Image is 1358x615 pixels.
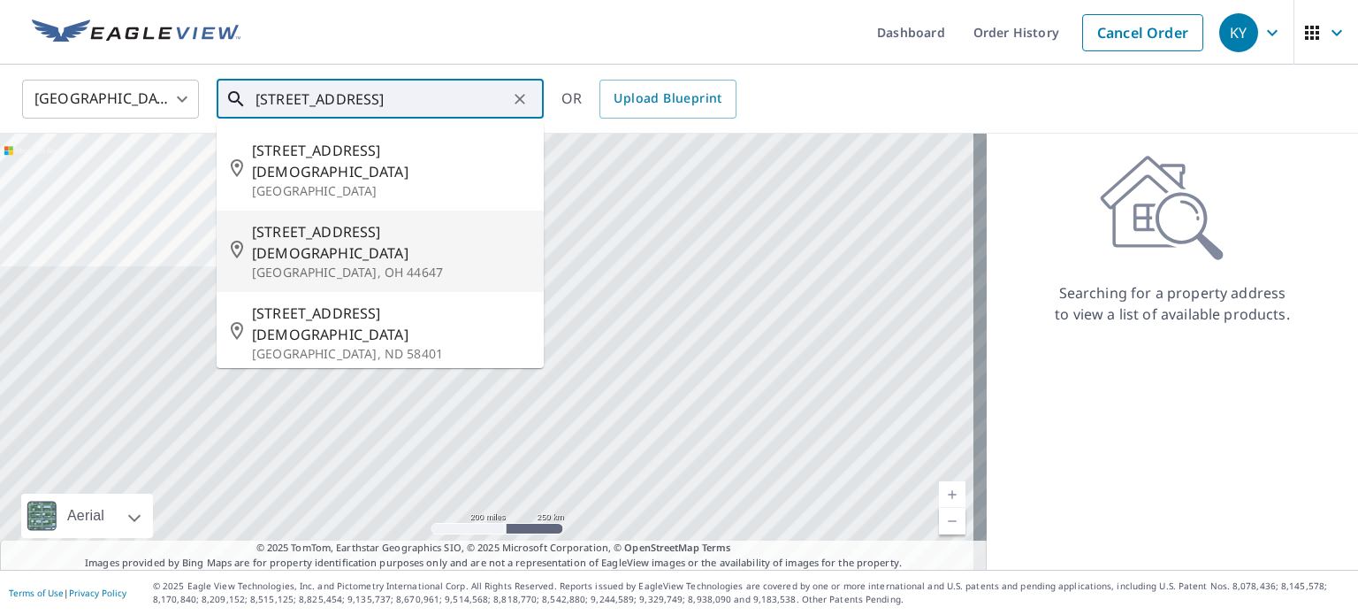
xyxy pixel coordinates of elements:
a: Current Level 5, Zoom In [939,481,965,508]
a: Terms [702,541,731,554]
p: | [9,588,126,598]
a: Upload Blueprint [599,80,736,119]
p: [GEOGRAPHIC_DATA] [252,182,530,200]
input: Search by address or latitude-longitude [256,74,507,124]
div: [GEOGRAPHIC_DATA] [22,74,199,124]
img: EV Logo [32,19,240,46]
a: Current Level 5, Zoom Out [939,508,965,534]
a: Privacy Policy [69,587,126,599]
span: © 2025 TomTom, Earthstar Geographics SIO, © 2025 Microsoft Corporation, © [256,541,731,556]
p: © 2025 Eagle View Technologies, Inc. and Pictometry International Corp. All Rights Reserved. Repo... [153,580,1349,606]
p: [GEOGRAPHIC_DATA], ND 58401 [252,345,530,363]
span: [STREET_ADDRESS][DEMOGRAPHIC_DATA] [252,221,530,264]
a: OpenStreetMap [624,541,698,554]
div: Aerial [21,494,153,538]
span: Upload Blueprint [614,88,721,110]
span: [STREET_ADDRESS][DEMOGRAPHIC_DATA] [252,140,530,182]
a: Terms of Use [9,587,64,599]
a: Cancel Order [1082,14,1203,51]
div: OR [561,80,736,119]
p: [GEOGRAPHIC_DATA], OH 44647 [252,264,530,281]
div: Aerial [62,494,110,538]
button: Clear [507,87,532,111]
span: [STREET_ADDRESS][DEMOGRAPHIC_DATA] [252,303,530,345]
div: KY [1219,13,1258,52]
p: Searching for a property address to view a list of available products. [1054,282,1291,325]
